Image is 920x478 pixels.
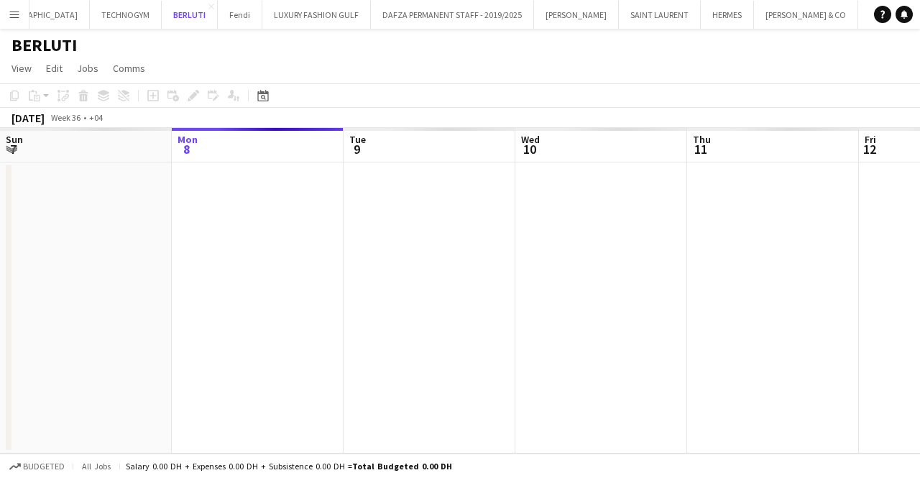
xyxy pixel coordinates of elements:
h1: BERLUTI [11,35,77,56]
span: Total Budgeted 0.00 DH [352,461,452,472]
span: Wed [521,133,540,146]
div: +04 [89,112,103,123]
button: BERLUTI [162,1,218,29]
button: HERMES [701,1,754,29]
span: Jobs [77,62,98,75]
button: Fendi [218,1,262,29]
button: [PERSON_NAME] [534,1,619,29]
span: Tue [349,133,366,146]
span: 7 [4,141,23,157]
span: 8 [175,141,198,157]
span: 11 [691,141,711,157]
span: Sun [6,133,23,146]
a: View [6,59,37,78]
span: Budgeted [23,461,65,472]
span: Week 36 [47,112,83,123]
button: [PERSON_NAME] & CO [754,1,858,29]
button: Budgeted [7,459,67,474]
a: Jobs [71,59,104,78]
span: Fri [865,133,876,146]
a: Edit [40,59,68,78]
span: Edit [46,62,63,75]
span: 9 [347,141,366,157]
a: Comms [107,59,151,78]
span: Comms [113,62,145,75]
span: 10 [519,141,540,157]
button: SAINT LAURENT [619,1,701,29]
button: LUXURY FASHION GULF [262,1,371,29]
button: TECHNOGYM [90,1,162,29]
button: DAFZA PERMANENT STAFF - 2019/2025 [371,1,534,29]
span: 12 [862,141,876,157]
span: Mon [178,133,198,146]
span: Thu [693,133,711,146]
div: [DATE] [11,111,45,125]
div: Salary 0.00 DH + Expenses 0.00 DH + Subsistence 0.00 DH = [126,461,452,472]
span: View [11,62,32,75]
span: All jobs [79,461,114,472]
